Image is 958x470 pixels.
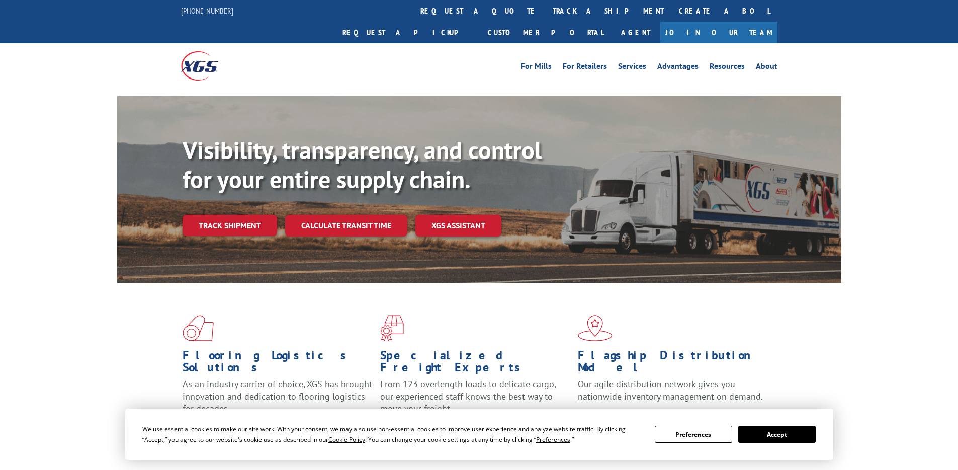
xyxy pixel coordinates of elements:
[521,62,552,73] a: For Mills
[563,62,607,73] a: For Retailers
[578,349,768,378] h1: Flagship Distribution Model
[183,349,373,378] h1: Flooring Logistics Solutions
[611,22,660,43] a: Agent
[183,134,542,195] b: Visibility, transparency, and control for your entire supply chain.
[380,378,570,423] p: From 123 overlength loads to delicate cargo, our experienced staff knows the best way to move you...
[125,409,833,460] div: Cookie Consent Prompt
[415,215,501,237] a: XGS ASSISTANT
[738,426,816,443] button: Accept
[536,435,570,444] span: Preferences
[480,22,611,43] a: Customer Portal
[578,315,613,341] img: xgs-icon-flagship-distribution-model-red
[328,435,365,444] span: Cookie Policy
[657,62,699,73] a: Advantages
[756,62,777,73] a: About
[181,6,233,16] a: [PHONE_NUMBER]
[655,426,732,443] button: Preferences
[285,215,407,237] a: Calculate transit time
[183,315,214,341] img: xgs-icon-total-supply-chain-intelligence-red
[183,215,277,236] a: Track shipment
[578,378,763,402] span: Our agile distribution network gives you nationwide inventory management on demand.
[183,378,372,414] span: As an industry carrier of choice, XGS has brought innovation and dedication to flooring logistics...
[380,315,404,341] img: xgs-icon-focused-on-flooring-red
[142,424,643,445] div: We use essential cookies to make our site work. With your consent, we may also use non-essential ...
[660,22,777,43] a: Join Our Team
[618,62,646,73] a: Services
[335,22,480,43] a: Request a pickup
[380,349,570,378] h1: Specialized Freight Experts
[710,62,745,73] a: Resources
